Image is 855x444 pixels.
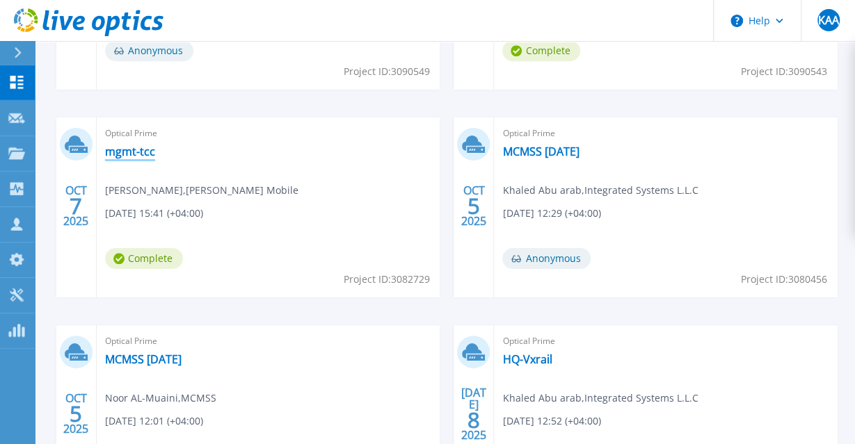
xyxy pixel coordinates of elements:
span: [DATE] 12:52 (+04:00) [502,413,600,429]
span: Complete [502,40,580,61]
div: OCT 2025 [63,181,89,231]
span: [DATE] 12:29 (+04:00) [502,206,600,221]
span: Optical Prime [502,334,829,349]
span: 7 [70,200,82,212]
span: Optical Prime [105,126,432,141]
span: Project ID: 3090543 [741,64,827,79]
span: [DATE] 15:41 (+04:00) [105,206,203,221]
span: Project ID: 3082729 [343,272,429,287]
span: Khaled Abu arab , Integrated Systems L.L.C [502,183,698,198]
span: Project ID: 3090549 [343,64,429,79]
span: 5 [70,408,82,420]
a: MCMSS [DATE] [502,145,579,158]
span: Anonymous [502,248,591,269]
a: mgmt-tcc [105,145,155,158]
span: Optical Prime [105,334,432,349]
div: OCT 2025 [461,181,487,231]
span: 8 [468,414,480,426]
div: [DATE] 2025 [461,388,487,439]
span: Khaled Abu arab , Integrated Systems L.L.C [502,390,698,406]
a: MCMSS [DATE] [105,352,182,366]
span: [PERSON_NAME] , [PERSON_NAME] Mobile [105,183,298,198]
span: [DATE] 12:01 (+04:00) [105,413,203,429]
span: Project ID: 3080456 [741,272,827,287]
span: Complete [105,248,183,269]
div: OCT 2025 [63,388,89,439]
span: Anonymous [105,40,193,61]
span: Optical Prime [502,126,829,141]
a: HQ-Vxrail [502,352,552,366]
span: Noor AL-Muaini , MCMSS [105,390,216,406]
span: 5 [468,200,480,212]
span: KAA [817,15,838,26]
